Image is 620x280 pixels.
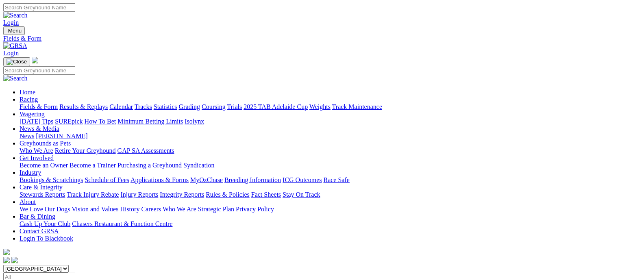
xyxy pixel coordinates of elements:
a: We Love Our Dogs [20,206,70,213]
a: Minimum Betting Limits [117,118,183,125]
a: Statistics [154,103,177,110]
a: Retire Your Greyhound [55,147,116,154]
img: Search [3,75,28,82]
a: Schedule of Fees [85,176,129,183]
img: Search [3,12,28,19]
div: Get Involved [20,162,617,169]
img: logo-grsa-white.png [3,249,10,255]
a: Who We Are [163,206,196,213]
a: Fields & Form [3,35,617,42]
a: Vision and Values [72,206,118,213]
div: Greyhounds as Pets [20,147,617,154]
a: Get Involved [20,154,54,161]
a: Breeding Information [224,176,281,183]
a: Weights [309,103,331,110]
a: About [20,198,36,205]
a: Grading [179,103,200,110]
img: Close [7,59,27,65]
a: Bar & Dining [20,213,55,220]
a: Care & Integrity [20,184,63,191]
a: Syndication [183,162,214,169]
a: Tracks [135,103,152,110]
a: Coursing [202,103,226,110]
input: Search [3,3,75,12]
a: Calendar [109,103,133,110]
a: Isolynx [185,118,204,125]
img: twitter.svg [11,257,18,263]
a: Wagering [20,111,45,117]
img: facebook.svg [3,257,10,263]
a: Home [20,89,35,96]
a: GAP SA Assessments [117,147,174,154]
a: Contact GRSA [20,228,59,234]
a: Trials [227,103,242,110]
a: Become a Trainer [70,162,116,169]
a: Chasers Restaurant & Function Centre [72,220,172,227]
button: Toggle navigation [3,26,25,35]
input: Search [3,66,75,75]
img: logo-grsa-white.png [32,57,38,63]
div: Industry [20,176,617,184]
a: Fields & Form [20,103,58,110]
a: Bookings & Scratchings [20,176,83,183]
div: Care & Integrity [20,191,617,198]
a: Become an Owner [20,162,68,169]
a: 2025 TAB Adelaide Cup [244,103,308,110]
a: Track Maintenance [332,103,382,110]
a: Results & Replays [59,103,108,110]
a: SUREpick [55,118,83,125]
a: Racing [20,96,38,103]
a: Careers [141,206,161,213]
div: News & Media [20,132,617,140]
div: Wagering [20,118,617,125]
a: Privacy Policy [236,206,274,213]
a: News [20,132,34,139]
a: Cash Up Your Club [20,220,70,227]
a: Strategic Plan [198,206,234,213]
a: History [120,206,139,213]
a: Race Safe [323,176,349,183]
a: Integrity Reports [160,191,204,198]
a: Injury Reports [120,191,158,198]
a: Stewards Reports [20,191,65,198]
a: ICG Outcomes [283,176,322,183]
button: Toggle navigation [3,57,30,66]
a: [PERSON_NAME] [36,132,87,139]
a: Applications & Forms [131,176,189,183]
div: Bar & Dining [20,220,617,228]
div: About [20,206,617,213]
a: Track Injury Rebate [67,191,119,198]
a: Rules & Policies [206,191,250,198]
a: Login To Blackbook [20,235,73,242]
a: MyOzChase [190,176,223,183]
img: GRSA [3,42,27,50]
span: Menu [8,28,22,34]
a: [DATE] Tips [20,118,53,125]
a: How To Bet [85,118,116,125]
a: Login [3,19,19,26]
a: Purchasing a Greyhound [117,162,182,169]
div: Racing [20,103,617,111]
a: Stay On Track [283,191,320,198]
a: Login [3,50,19,56]
a: Industry [20,169,41,176]
a: Greyhounds as Pets [20,140,71,147]
a: Fact Sheets [251,191,281,198]
a: Who We Are [20,147,53,154]
a: News & Media [20,125,59,132]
